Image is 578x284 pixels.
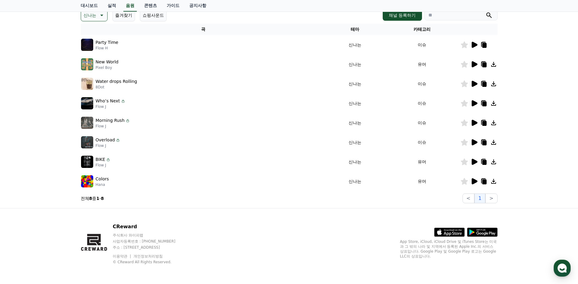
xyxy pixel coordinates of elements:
p: Morning Rush [96,117,125,124]
img: music [81,78,93,90]
button: 신나는 [81,9,108,21]
p: Who’s Next [96,98,120,104]
p: 주식회사 와이피랩 [113,233,187,238]
img: music [81,117,93,129]
a: 개인정보처리방침 [133,254,163,258]
button: < [463,193,474,203]
td: 신나는 [326,172,384,191]
button: 즐겨찾기 [112,9,135,21]
td: 유머 [384,55,460,74]
span: 대화 [56,203,63,208]
p: Flow J [96,124,130,129]
p: Pixel Boy [96,65,119,70]
p: Flow J [96,143,121,148]
td: 신나는 [326,152,384,172]
img: music [81,58,93,70]
p: CReward [113,223,187,230]
img: music [81,175,93,187]
strong: 8 [89,196,92,201]
p: Flow H [96,46,119,51]
p: 주소 : [STREET_ADDRESS] [113,245,187,250]
td: 이슈 [384,133,460,152]
p: 전체 중 - [81,195,104,201]
td: 유머 [384,172,460,191]
strong: 8 [101,196,104,201]
p: 신나는 [83,11,96,20]
a: 설정 [79,193,117,208]
p: Flow J [96,163,111,168]
th: 테마 [326,24,384,35]
p: Overload [96,137,115,143]
td: 신나는 [326,74,384,94]
p: 8Dot [96,85,137,90]
button: 쇼핑사운드 [140,9,167,21]
img: music [81,97,93,109]
th: 곡 [81,24,326,35]
button: > [485,193,497,203]
td: 신나는 [326,94,384,113]
p: Colors [96,176,109,182]
button: 1 [474,193,485,203]
button: 채널 등록하기 [383,10,422,21]
td: 신나는 [326,55,384,74]
td: 신나는 [326,113,384,133]
p: App Store, iCloud, iCloud Drive 및 iTunes Store는 미국과 그 밖의 나라 및 지역에서 등록된 Apple Inc.의 서비스 상표입니다. Goo... [400,239,498,259]
img: music [81,156,93,168]
strong: 1 [96,196,99,201]
p: Flow J [96,104,126,109]
p: Hana [96,182,109,187]
p: New World [96,59,119,65]
span: 홈 [19,202,23,207]
p: Party Time [96,39,119,46]
td: 이슈 [384,113,460,133]
td: 신나는 [326,35,384,55]
td: 유머 [384,152,460,172]
span: 설정 [94,202,101,207]
a: 대화 [40,193,79,208]
th: 카테고리 [384,24,460,35]
td: 신나는 [326,133,384,152]
p: 사업자등록번호 : [PHONE_NUMBER] [113,239,187,244]
td: 이슈 [384,74,460,94]
p: BIKE [96,156,105,163]
img: music [81,39,93,51]
p: © CReward All Rights Reserved. [113,260,187,264]
td: 이슈 [384,35,460,55]
p: Water drops Rolling [96,78,137,85]
a: 홈 [2,193,40,208]
img: music [81,136,93,148]
td: 이슈 [384,94,460,113]
a: 이용약관 [113,254,132,258]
